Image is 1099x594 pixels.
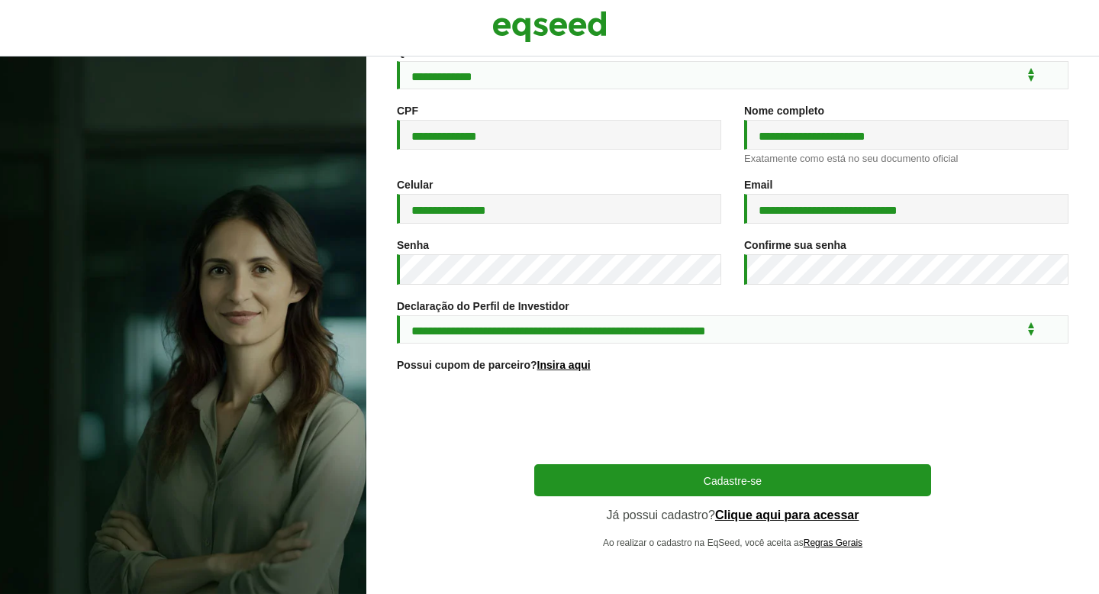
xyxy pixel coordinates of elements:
[397,360,591,370] label: Possui cupom de parceiro?
[492,8,607,46] img: EqSeed Logo
[397,240,429,250] label: Senha
[534,538,931,548] p: Ao realizar o cadastro na EqSeed, você aceita as
[397,47,511,57] label: Quero cadastrar como
[397,301,569,312] label: Declaração do Perfil de Investidor
[744,153,1068,163] div: Exatamente como está no seu documento oficial
[804,538,862,547] a: Regras Gerais
[397,105,418,116] label: CPF
[617,389,849,449] iframe: reCAPTCHA
[537,360,591,370] a: Insira aqui
[397,179,433,190] label: Celular
[715,509,859,521] a: Clique aqui para acessar
[744,105,824,116] label: Nome completo
[744,179,772,190] label: Email
[744,240,846,250] label: Confirme sua senha
[534,464,931,496] button: Cadastre-se
[534,508,931,522] p: Já possui cadastro?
